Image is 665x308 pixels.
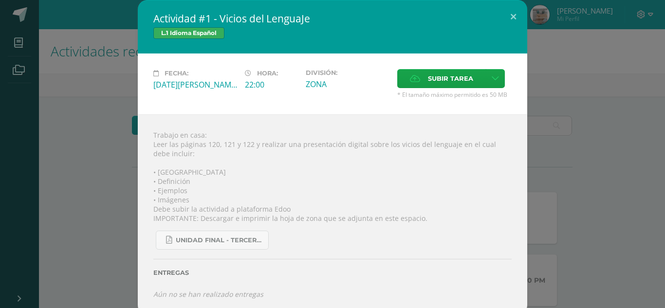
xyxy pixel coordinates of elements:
div: [DATE][PERSON_NAME] [153,79,237,90]
a: UNIDAD FINAL - TERCERO BASICO A-B-C.pdf [156,231,269,250]
i: Aún no se han realizado entregas [153,290,263,299]
span: * El tamaño máximo permitido es 50 MB [397,91,512,99]
span: L.1 Idioma Español [153,27,224,39]
label: División: [306,69,389,76]
span: Subir tarea [428,70,473,88]
div: ZONA [306,79,389,90]
span: UNIDAD FINAL - TERCERO BASICO A-B-C.pdf [176,236,263,244]
span: Hora: [257,70,278,77]
div: 22:00 [245,79,298,90]
h2: Actividad #1 - Vicios del LenguaJe [153,12,512,25]
span: Fecha: [165,70,188,77]
label: Entregas [153,269,512,276]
